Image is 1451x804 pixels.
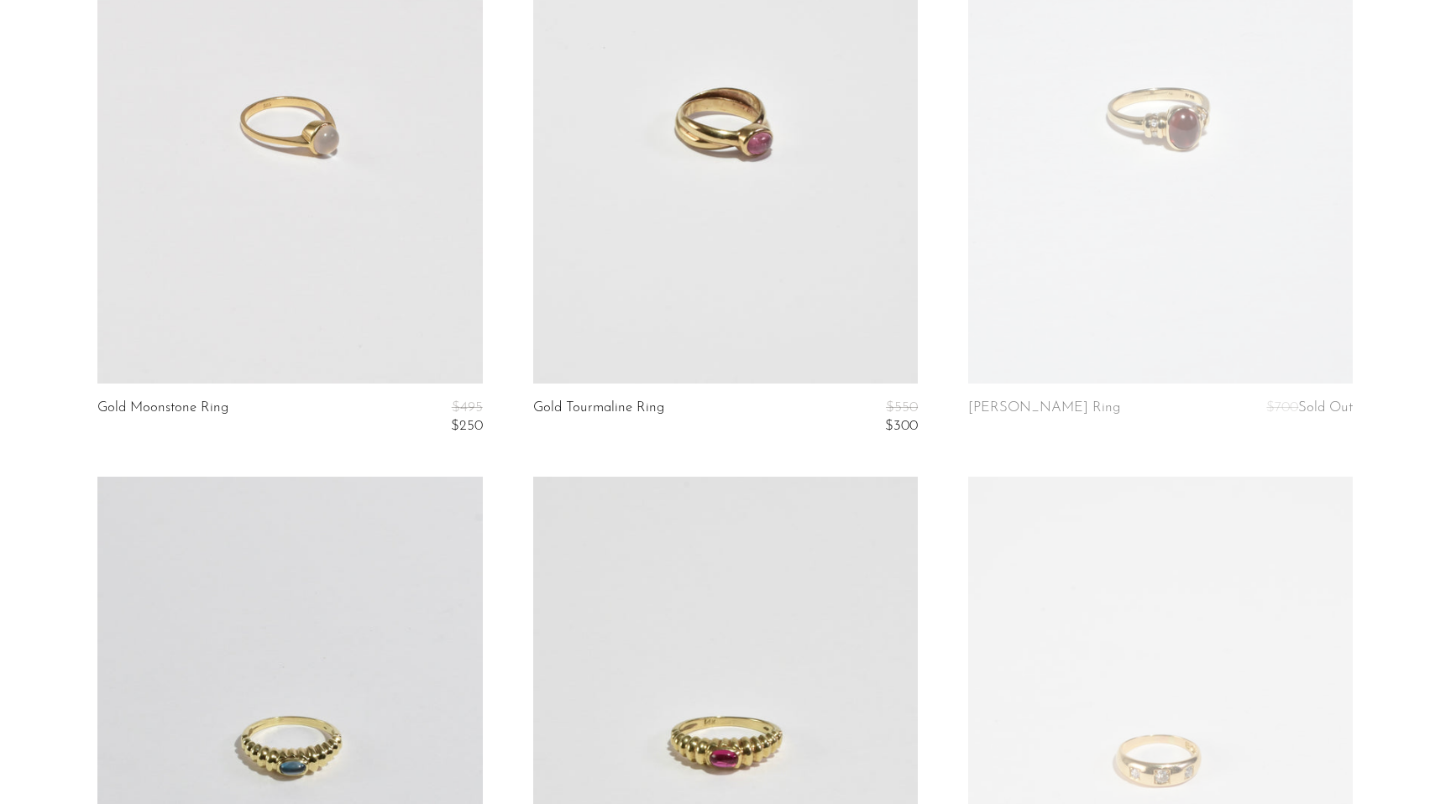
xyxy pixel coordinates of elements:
span: $250 [451,419,483,433]
span: $550 [886,400,918,415]
span: $700 [1266,400,1298,415]
a: Gold Tourmaline Ring [533,400,664,435]
a: Gold Moonstone Ring [97,400,228,435]
a: [PERSON_NAME] Ring [968,400,1120,419]
span: $300 [885,419,918,433]
span: Sold Out [1298,400,1353,415]
span: $495 [452,400,483,415]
